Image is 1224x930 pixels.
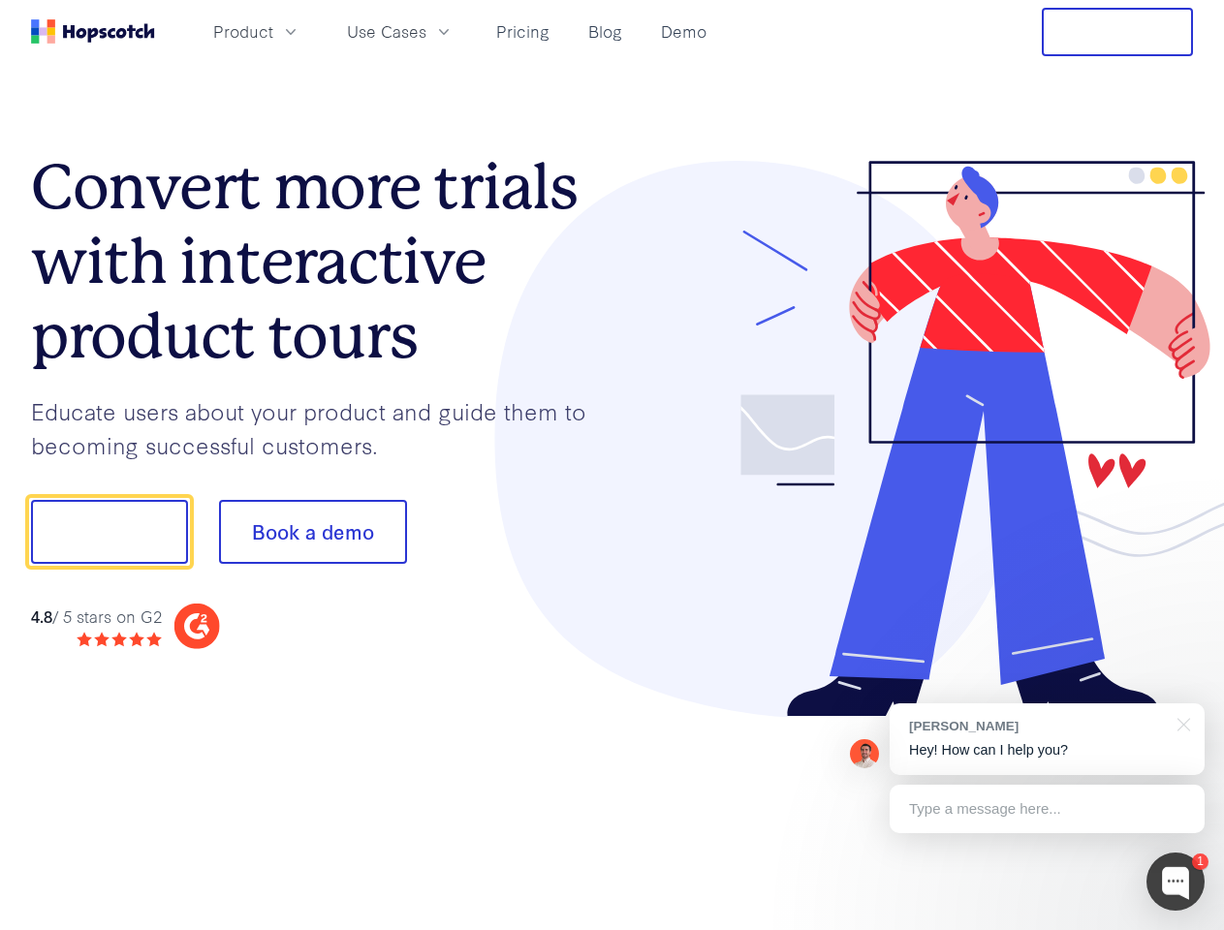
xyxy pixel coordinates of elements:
span: Product [213,19,273,44]
p: Hey! How can I help you? [909,740,1185,760]
div: [PERSON_NAME] [909,717,1166,735]
button: Product [202,15,312,47]
button: Show me! [31,500,188,564]
img: Mark Spera [850,739,879,768]
div: / 5 stars on G2 [31,604,162,629]
a: Home [31,19,155,44]
h1: Convert more trials with interactive product tours [31,150,612,373]
span: Use Cases [347,19,426,44]
a: Pricing [488,15,557,47]
div: 1 [1192,853,1208,870]
a: Demo [653,15,714,47]
button: Use Cases [335,15,465,47]
a: Blog [581,15,630,47]
button: Book a demo [219,500,407,564]
button: Free Trial [1042,8,1193,56]
p: Educate users about your product and guide them to becoming successful customers. [31,394,612,461]
div: Type a message here... [890,785,1205,833]
strong: 4.8 [31,604,52,627]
